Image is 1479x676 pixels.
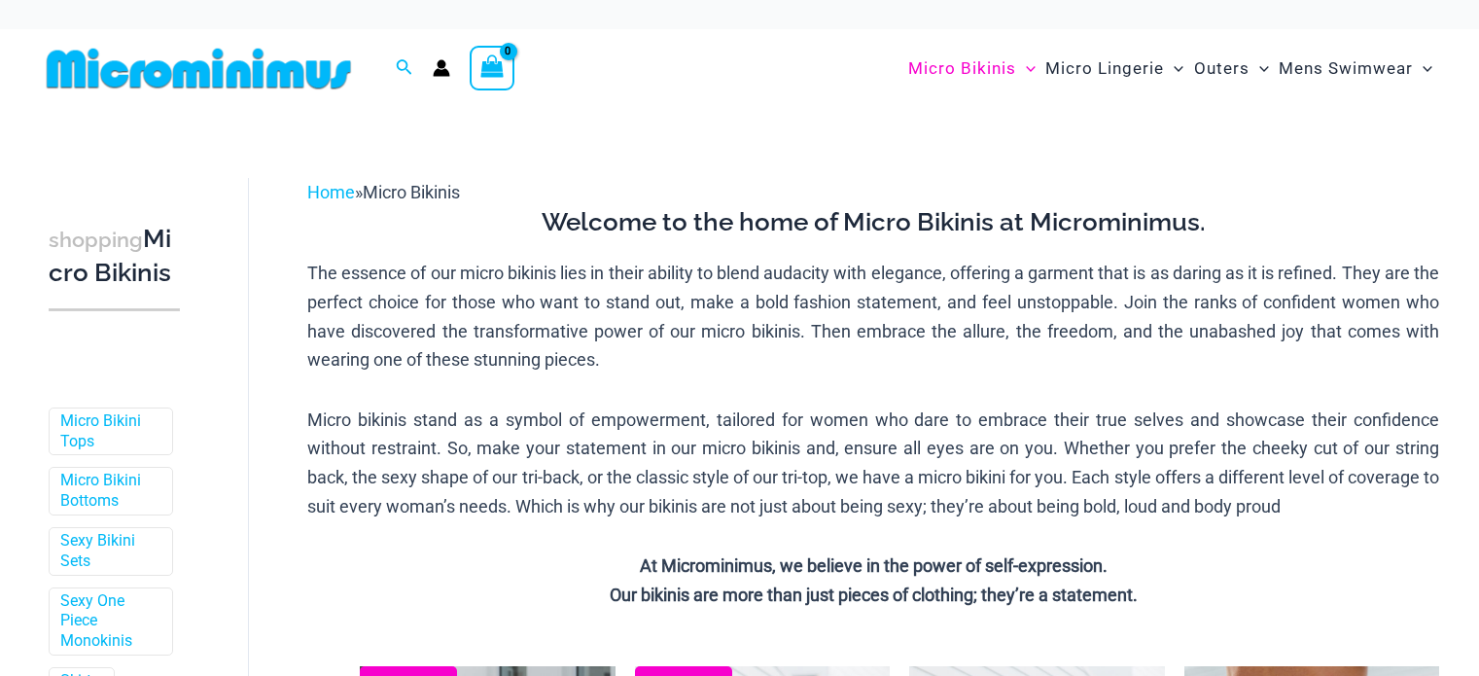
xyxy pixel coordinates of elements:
a: Account icon link [433,59,450,77]
a: Sexy One Piece Monokinis [60,591,158,652]
a: Micro BikinisMenu ToggleMenu Toggle [903,39,1040,98]
a: View Shopping Cart, empty [470,46,514,90]
a: Mens SwimwearMenu ToggleMenu Toggle [1274,39,1437,98]
span: Micro Lingerie [1045,44,1164,93]
a: Micro Bikini Tops [60,411,158,452]
a: Search icon link [396,56,413,81]
a: Micro Bikini Bottoms [60,471,158,512]
span: Micro Bikinis [908,44,1016,93]
strong: Our bikinis are more than just pieces of clothing; they’re a statement. [610,585,1138,605]
span: Menu Toggle [1164,44,1183,93]
a: Home [307,182,355,202]
span: Menu Toggle [1016,44,1036,93]
h3: Welcome to the home of Micro Bikinis at Microminimus. [307,206,1439,239]
strong: At Microminimus, we believe in the power of self-expression. [640,555,1108,576]
span: shopping [49,228,143,252]
span: » [307,182,460,202]
nav: Site Navigation [900,36,1440,101]
span: Outers [1194,44,1250,93]
a: Sexy Bikini Sets [60,531,158,572]
span: Micro Bikinis [363,182,460,202]
a: Micro LingerieMenu ToggleMenu Toggle [1040,39,1188,98]
p: The essence of our micro bikinis lies in their ability to blend audacity with elegance, offering ... [307,259,1439,374]
span: Mens Swimwear [1279,44,1413,93]
span: Menu Toggle [1250,44,1269,93]
span: Menu Toggle [1413,44,1432,93]
p: Micro bikinis stand as a symbol of empowerment, tailored for women who dare to embrace their true... [307,406,1439,521]
h3: Micro Bikinis [49,223,180,290]
img: MM SHOP LOGO FLAT [39,47,359,90]
a: OutersMenu ToggleMenu Toggle [1189,39,1274,98]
